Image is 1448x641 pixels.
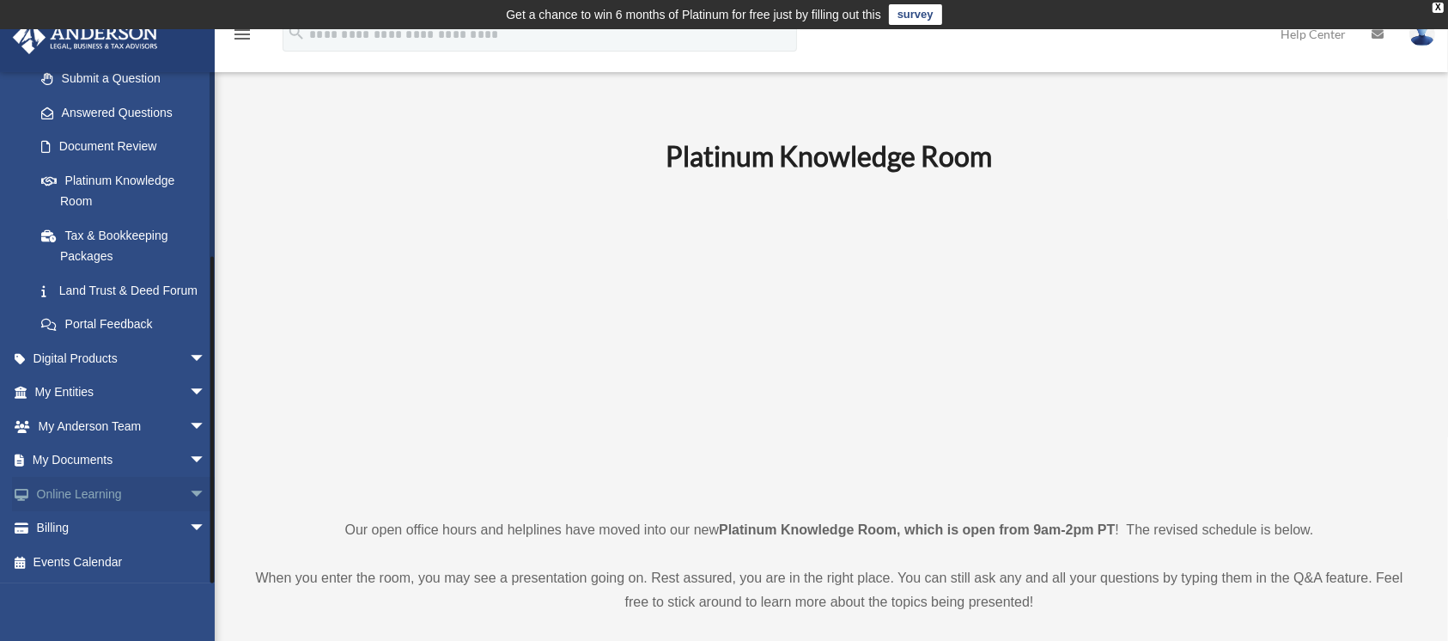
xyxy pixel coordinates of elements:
[24,62,232,96] a: Submit a Question
[12,341,232,375] a: Digital Productsarrow_drop_down
[12,511,232,546] a: Billingarrow_drop_down
[189,375,223,411] span: arrow_drop_down
[189,477,223,512] span: arrow_drop_down
[889,4,942,25] a: survey
[245,518,1414,542] p: Our open office hours and helplines have moved into our new ! The revised schedule is below.
[24,163,223,218] a: Platinum Knowledge Room
[719,522,1115,537] strong: Platinum Knowledge Room, which is open from 9am-2pm PT
[24,308,232,342] a: Portal Feedback
[232,30,252,45] a: menu
[572,196,1087,486] iframe: 231110_Toby_KnowledgeRoom
[232,24,252,45] i: menu
[12,375,232,410] a: My Entitiesarrow_drop_down
[24,95,232,130] a: Answered Questions
[189,443,223,479] span: arrow_drop_down
[8,21,163,54] img: Anderson Advisors Platinum Portal
[189,511,223,546] span: arrow_drop_down
[12,477,232,511] a: Online Learningarrow_drop_down
[12,545,232,579] a: Events Calendar
[287,23,306,42] i: search
[666,139,993,173] b: Platinum Knowledge Room
[12,409,232,443] a: My Anderson Teamarrow_drop_down
[24,273,232,308] a: Land Trust & Deed Forum
[506,4,881,25] div: Get a chance to win 6 months of Platinum for free just by filling out this
[189,341,223,376] span: arrow_drop_down
[1433,3,1444,13] div: close
[24,218,232,273] a: Tax & Bookkeeping Packages
[189,409,223,444] span: arrow_drop_down
[12,443,232,478] a: My Documentsarrow_drop_down
[245,566,1414,614] p: When you enter the room, you may see a presentation going on. Rest assured, you are in the right ...
[1409,21,1435,46] img: User Pic
[24,130,232,164] a: Document Review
